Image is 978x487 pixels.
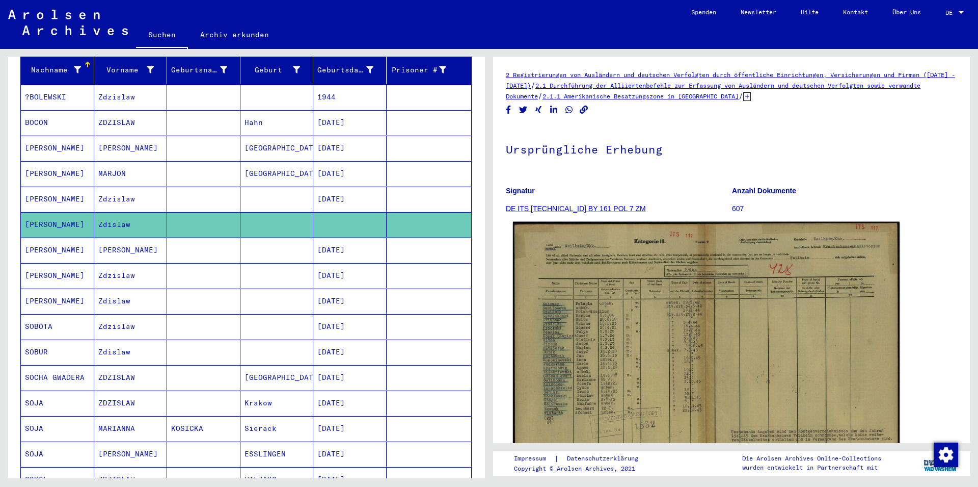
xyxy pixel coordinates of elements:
[317,62,386,78] div: Geburtsdatum
[240,136,314,161] mat-cell: [GEOGRAPHIC_DATA]
[313,56,387,84] mat-header-cell: Geburtsdatum
[742,454,881,463] p: Die Arolsen Archives Online-Collections
[21,416,94,441] mat-cell: SOJA
[171,62,240,78] div: Geburtsname
[171,65,227,75] div: Geburtsname
[94,136,168,161] mat-cell: [PERSON_NAME]
[21,85,94,110] mat-cell: ?BOLEWSKI
[559,453,650,464] a: Datenschutzerklärung
[8,10,128,35] img: Arolsen_neg.svg
[514,453,554,464] a: Impressum
[94,238,168,263] mat-cell: [PERSON_NAME]
[94,289,168,314] mat-cell: Zdislaw
[732,187,796,195] b: Anzahl Dokumente
[313,161,387,186] mat-cell: [DATE]
[21,442,94,467] mat-cell: SOJA
[94,442,168,467] mat-cell: [PERSON_NAME]
[387,56,472,84] mat-header-cell: Prisoner #
[391,62,459,78] div: Prisoner #
[188,22,281,47] a: Archiv erkunden
[21,161,94,186] mat-cell: [PERSON_NAME]
[313,416,387,441] mat-cell: [DATE]
[21,289,94,314] mat-cell: [PERSON_NAME]
[244,62,313,78] div: Geburt‏
[94,85,168,110] mat-cell: Zdzislaw
[313,85,387,110] mat-cell: 1944
[94,161,168,186] mat-cell: MARJON
[136,22,188,49] a: Suchen
[313,340,387,365] mat-cell: [DATE]
[317,65,373,75] div: Geburtsdatum
[313,391,387,416] mat-cell: [DATE]
[506,204,646,213] a: DE ITS [TECHNICAL_ID] BY 161 POL 7 ZM
[542,92,739,100] a: 2.1.1 Amerikanische Besatzungszone in [GEOGRAPHIC_DATA]
[313,110,387,135] mat-cell: [DATE]
[244,65,301,75] div: Geburt‏
[313,238,387,263] mat-cell: [DATE]
[240,56,314,84] mat-header-cell: Geburt‏
[240,442,314,467] mat-cell: ESSLINGEN
[742,463,881,472] p: wurden entwickelt in Partnerschaft mit
[549,104,559,116] button: Share on LinkedIn
[21,263,94,288] mat-cell: [PERSON_NAME]
[94,314,168,339] mat-cell: Zdzislaw
[240,391,314,416] mat-cell: Krakow
[94,263,168,288] mat-cell: Zdzislaw
[240,416,314,441] mat-cell: Sierack
[533,104,544,116] button: Share on Xing
[98,65,154,75] div: Vorname
[934,443,958,467] img: Zustimmung ändern
[514,453,650,464] div: |
[579,104,589,116] button: Copy link
[21,110,94,135] mat-cell: BOCON
[538,91,542,100] span: /
[506,126,958,171] h1: Ursprüngliche Erhebung
[313,263,387,288] mat-cell: [DATE]
[21,391,94,416] mat-cell: SOJA
[21,136,94,161] mat-cell: [PERSON_NAME]
[313,187,387,212] mat-cell: [DATE]
[240,161,314,186] mat-cell: [GEOGRAPHIC_DATA]
[94,416,168,441] mat-cell: MARIANNA
[313,136,387,161] mat-cell: [DATE]
[167,56,240,84] mat-header-cell: Geburtsname
[25,62,94,78] div: Nachname
[506,187,535,195] b: Signatur
[94,56,168,84] mat-header-cell: Vorname
[945,9,957,16] span: DE
[21,238,94,263] mat-cell: [PERSON_NAME]
[25,65,81,75] div: Nachname
[21,340,94,365] mat-cell: SOBUR
[21,187,94,212] mat-cell: [PERSON_NAME]
[518,104,529,116] button: Share on Twitter
[21,365,94,390] mat-cell: SOCHA GWADERA
[240,365,314,390] mat-cell: [GEOGRAPHIC_DATA]
[313,289,387,314] mat-cell: [DATE]
[240,110,314,135] mat-cell: Hahn
[94,187,168,212] mat-cell: Zdzislaw
[313,365,387,390] mat-cell: [DATE]
[514,464,650,473] p: Copyright © Arolsen Archives, 2021
[531,81,535,90] span: /
[732,203,958,214] p: 607
[21,56,94,84] mat-header-cell: Nachname
[94,212,168,237] mat-cell: Zdislaw
[94,391,168,416] mat-cell: ZDZISLAW
[921,450,960,476] img: yv_logo.png
[21,212,94,237] mat-cell: [PERSON_NAME]
[503,104,514,116] button: Share on Facebook
[564,104,575,116] button: Share on WhatsApp
[94,340,168,365] mat-cell: Zdislaw
[21,314,94,339] mat-cell: SOBOTA
[313,314,387,339] mat-cell: [DATE]
[506,82,920,100] a: 2.1 Durchführung der Alliiertenbefehle zur Erfassung von Ausländern und deutschen Verfolgten sowi...
[506,71,955,89] a: 2 Registrierungen von Ausländern und deutschen Verfolgten durch öffentliche Einrichtungen, Versic...
[94,110,168,135] mat-cell: ZDZISLAW
[94,365,168,390] mat-cell: ZDZISLAW
[167,416,240,441] mat-cell: KOSICKA
[739,91,743,100] span: /
[313,442,387,467] mat-cell: [DATE]
[391,65,447,75] div: Prisoner #
[98,62,167,78] div: Vorname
